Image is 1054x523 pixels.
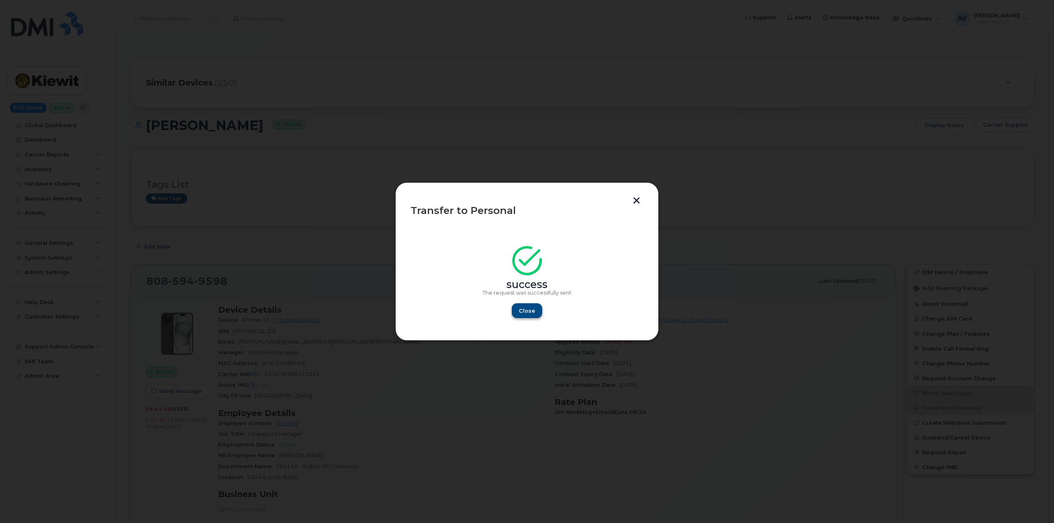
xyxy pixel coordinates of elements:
span: Close [519,307,535,315]
button: Close [512,303,542,318]
div: success [410,281,644,288]
iframe: Messenger Launcher [1018,487,1048,517]
p: The request was successfully sent [410,290,644,296]
div: Transfer to Personal [410,206,644,216]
